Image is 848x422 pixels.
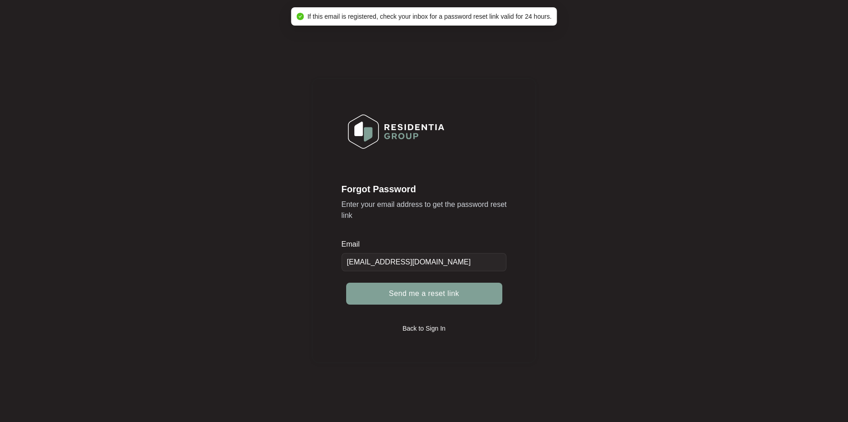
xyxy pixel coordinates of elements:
[307,13,552,20] span: If this email is registered, check your inbox for a password reset link valid for 24 hours.
[342,108,450,155] img: Description of my image
[389,288,459,299] span: Send me a reset link
[342,199,507,221] p: Enter your email address to get the password reset link
[346,283,502,305] button: Send me a reset link
[342,183,507,195] p: Forgot Password
[342,240,366,249] label: Email
[296,13,304,20] span: check-circle
[342,253,507,271] input: Email
[402,324,445,333] p: Back to Sign In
